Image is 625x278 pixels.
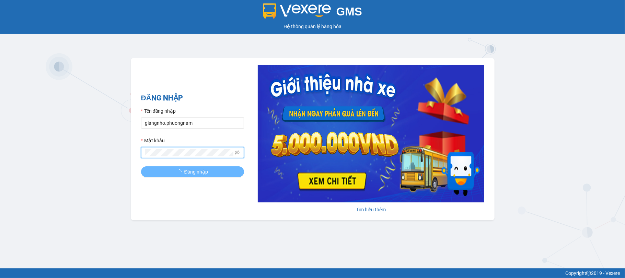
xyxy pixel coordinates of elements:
div: Tìm hiểu thêm [258,206,484,213]
span: GMS [336,5,362,18]
h2: ĐĂNG NHẬP [141,92,244,104]
img: banner-0 [258,65,484,202]
span: copyright [586,271,591,276]
div: Hệ thống quản lý hàng hóa [2,23,623,30]
img: logo 2 [263,3,331,19]
a: GMS [263,10,362,16]
input: Tên đăng nhập [141,118,244,129]
label: Tên đăng nhập [141,107,176,115]
span: Đăng nhập [184,168,208,176]
div: Copyright 2019 - Vexere [5,269,620,277]
label: Mật khẩu [141,137,165,144]
span: eye-invisible [235,150,240,155]
span: loading [177,169,184,174]
input: Mật khẩu [145,149,233,156]
button: Đăng nhập [141,166,244,177]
